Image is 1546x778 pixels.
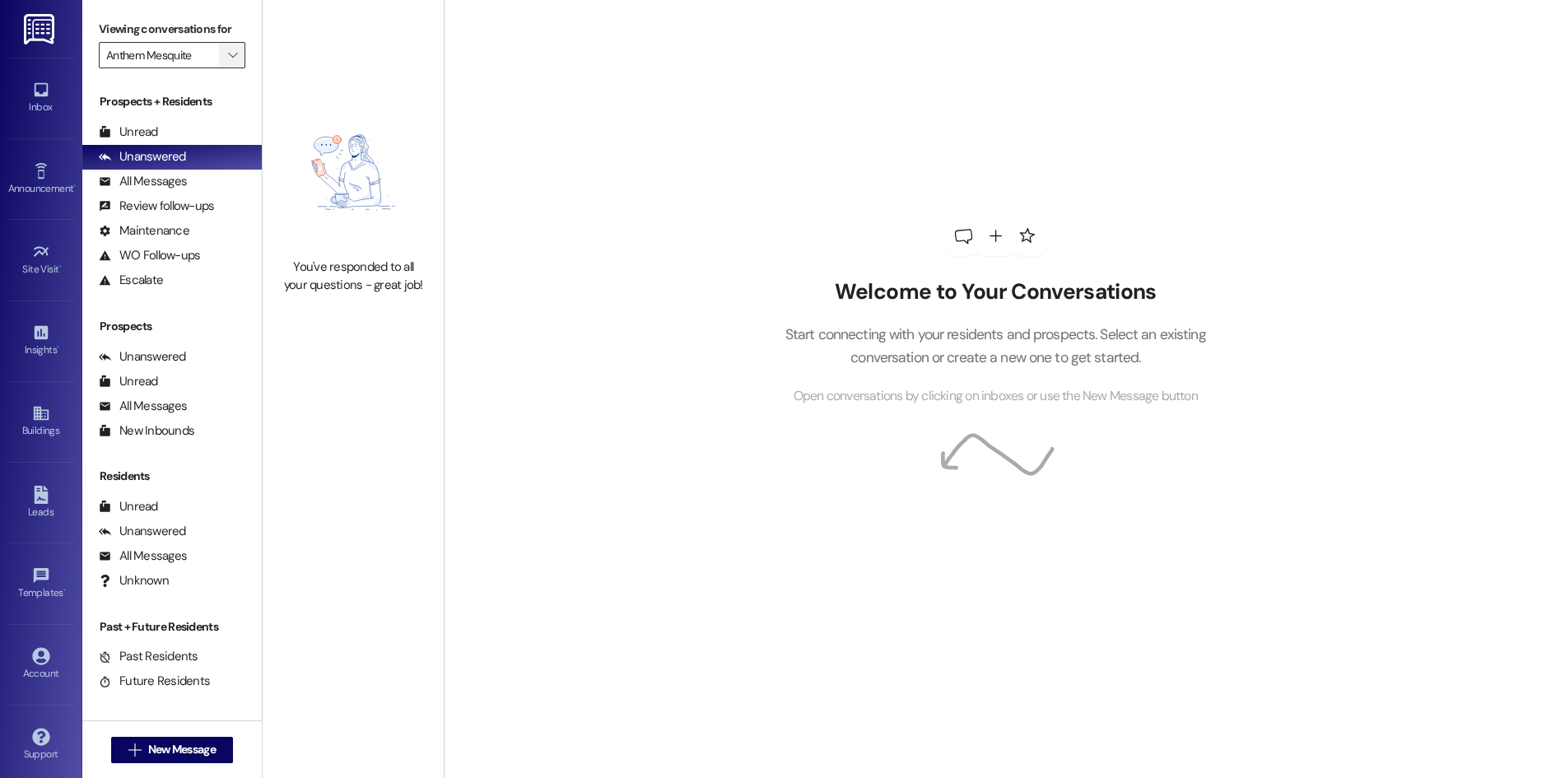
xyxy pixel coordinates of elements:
[63,585,66,596] span: •
[73,180,76,192] span: •
[99,148,186,165] div: Unanswered
[8,561,74,606] a: Templates •
[99,523,186,540] div: Unanswered
[8,238,74,282] a: Site Visit •
[82,93,262,110] div: Prospects + Residents
[99,16,245,42] label: Viewing conversations for
[128,743,141,757] i: 
[111,737,233,763] button: New Message
[24,14,58,44] img: ResiDesk Logo
[99,222,189,240] div: Maintenance
[99,348,186,366] div: Unanswered
[99,398,187,415] div: All Messages
[8,642,74,687] a: Account
[8,481,74,525] a: Leads
[794,386,1198,407] span: Open conversations by clicking on inboxes or use the New Message button
[99,422,194,440] div: New Inbounds
[99,498,158,515] div: Unread
[8,723,74,767] a: Support
[228,49,237,62] i: 
[82,468,262,485] div: Residents
[99,272,163,289] div: Escalate
[760,323,1231,370] p: Start connecting with your residents and prospects. Select an existing conversation or create a n...
[99,173,187,190] div: All Messages
[8,76,74,120] a: Inbox
[148,741,216,758] span: New Message
[99,673,210,690] div: Future Residents
[57,342,59,353] span: •
[99,572,169,589] div: Unknown
[760,279,1231,305] h2: Welcome to Your Conversations
[281,259,426,294] div: You've responded to all your questions - great job!
[82,618,262,636] div: Past + Future Residents
[99,648,198,665] div: Past Residents
[8,399,74,444] a: Buildings
[59,261,62,273] span: •
[82,318,262,335] div: Prospects
[8,319,74,363] a: Insights •
[99,247,200,264] div: WO Follow-ups
[99,123,158,141] div: Unread
[99,198,214,215] div: Review follow-ups
[99,373,158,390] div: Unread
[99,547,187,565] div: All Messages
[106,42,219,68] input: All communities
[281,95,426,250] img: empty-state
